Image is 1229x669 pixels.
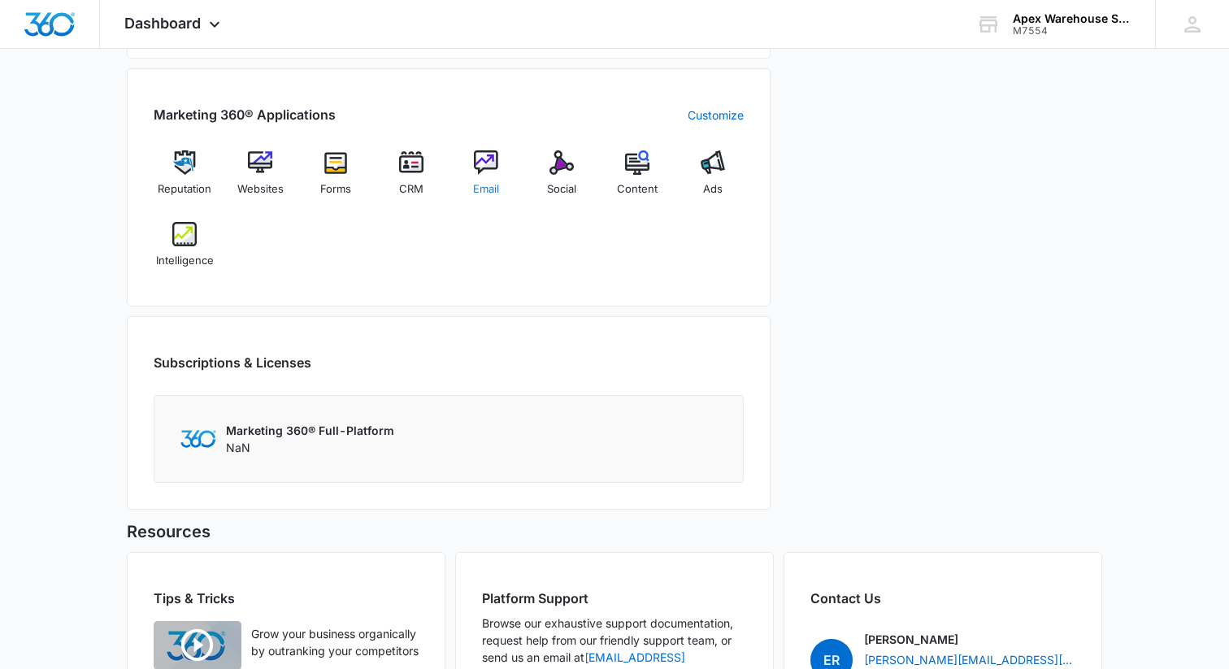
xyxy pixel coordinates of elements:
[482,589,747,608] h2: Platform Support
[237,181,284,198] span: Websites
[154,150,216,209] a: Reputation
[154,105,336,124] h2: Marketing 360® Applications
[606,150,669,209] a: Content
[154,589,419,608] h2: Tips & Tricks
[455,150,518,209] a: Email
[380,150,442,209] a: CRM
[154,222,216,280] a: Intelligence
[703,181,723,198] span: Ads
[180,430,216,447] img: Marketing 360 Logo
[320,181,351,198] span: Forms
[681,150,744,209] a: Ads
[251,625,419,659] p: Grow your business organically by outranking your competitors
[229,150,292,209] a: Websites
[617,181,658,198] span: Content
[158,181,211,198] span: Reputation
[399,181,423,198] span: CRM
[810,589,1075,608] h2: Contact Us
[226,422,394,439] p: Marketing 360® Full-Platform
[127,519,1102,544] h5: Resources
[1013,12,1131,25] div: account name
[531,150,593,209] a: Social
[305,150,367,209] a: Forms
[156,253,214,269] span: Intelligence
[864,651,1075,668] a: [PERSON_NAME][EMAIL_ADDRESS][DOMAIN_NAME]
[473,181,499,198] span: Email
[864,631,958,648] p: [PERSON_NAME]
[226,422,394,456] div: NaN
[1013,25,1131,37] div: account id
[124,15,201,32] span: Dashboard
[547,181,576,198] span: Social
[688,106,744,124] a: Customize
[154,353,311,372] h2: Subscriptions & Licenses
